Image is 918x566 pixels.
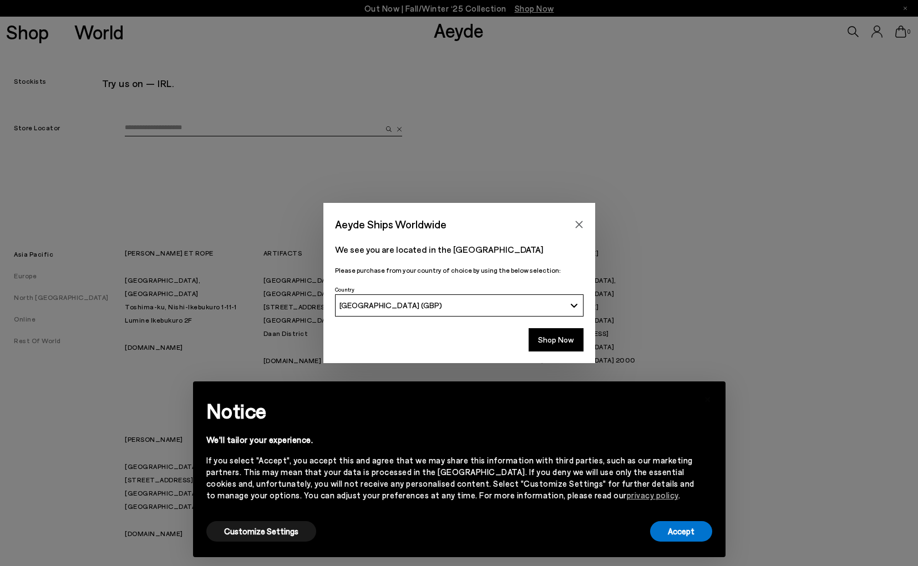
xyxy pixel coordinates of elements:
[335,243,584,256] p: We see you are located in the [GEOGRAPHIC_DATA]
[571,216,587,233] button: Close
[650,521,712,542] button: Accept
[206,521,316,542] button: Customize Settings
[335,265,584,276] p: Please purchase from your country of choice by using the below selection:
[335,286,354,293] span: Country
[704,390,712,406] span: ×
[694,385,721,411] button: Close this notice
[206,396,694,425] h2: Notice
[529,328,584,351] button: Shop Now
[335,215,447,234] span: Aeyde Ships Worldwide
[206,434,694,446] div: We'll tailor your experience.
[627,490,678,500] a: privacy policy
[339,300,442,310] span: [GEOGRAPHIC_DATA] (GBP)
[206,455,694,501] div: If you select "Accept", you accept this and agree that we may share this information with third p...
